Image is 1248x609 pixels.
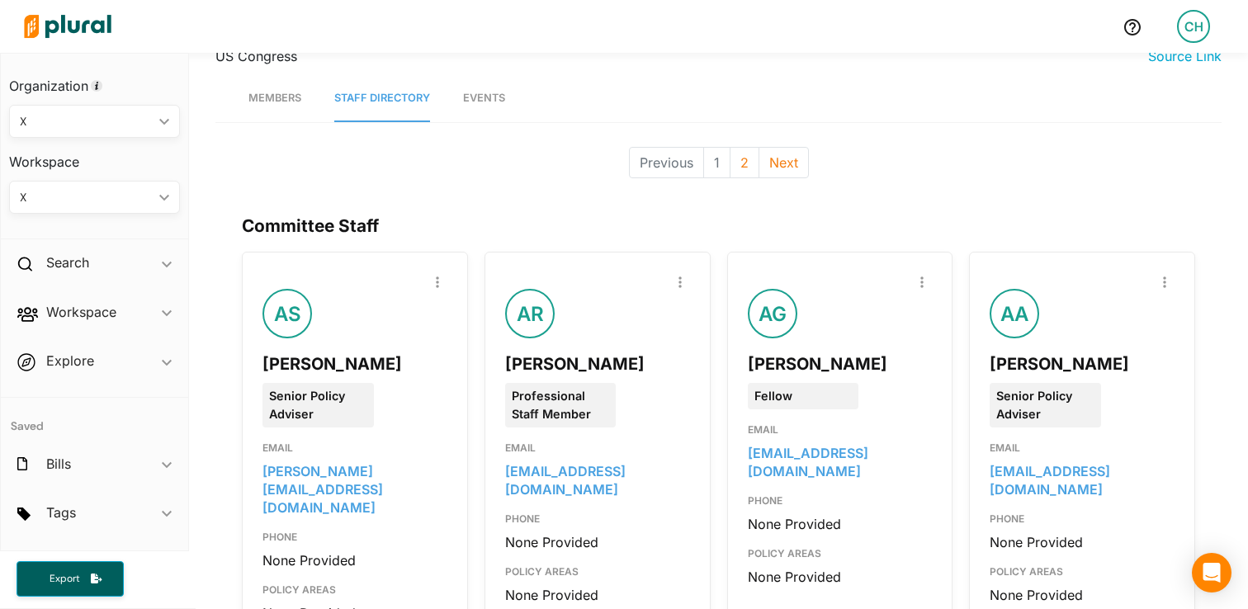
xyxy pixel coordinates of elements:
[748,533,933,568] div: POLICY AREAS
[334,75,430,122] a: Staff Directory
[46,352,94,370] h2: Explore
[242,216,1195,245] h2: Committee Staff
[990,352,1175,376] div: [PERSON_NAME]
[748,383,858,409] div: Fellow
[1148,48,1222,64] a: Source Link
[505,427,690,462] div: EMAIL
[215,48,297,64] span: US Congress
[262,289,312,338] div: AS
[46,253,89,271] h2: Search
[990,498,1175,533] div: PHONE
[730,147,759,178] button: 2
[990,551,1175,586] div: POLICY AREAS
[89,78,104,93] div: Tooltip anchor
[1177,10,1210,43] div: CH
[248,92,301,104] span: Members
[990,427,1175,462] div: EMAIL
[990,586,1175,604] div: None Provided
[748,445,868,479] a: [EMAIL_ADDRESS][DOMAIN_NAME]
[505,551,690,586] div: POLICY AREAS
[1192,553,1231,592] div: Open Intercom Messenger
[748,352,933,376] div: [PERSON_NAME]
[990,533,1175,551] div: None Provided
[505,289,555,338] div: AR
[748,568,933,586] div: None Provided
[748,289,797,338] div: AG
[463,92,505,104] span: Events
[748,480,933,515] div: PHONE
[505,383,616,427] div: Professional Staff Member
[990,289,1039,338] div: AA
[262,352,447,376] div: [PERSON_NAME]
[990,463,1110,498] a: [EMAIL_ADDRESS][DOMAIN_NAME]
[9,62,180,98] h3: Organization
[505,463,626,498] a: [EMAIL_ADDRESS][DOMAIN_NAME]
[262,569,447,604] div: POLICY AREAS
[262,427,447,462] div: EMAIL
[505,586,690,604] div: None Provided
[20,113,153,130] div: X
[46,503,76,522] h2: Tags
[38,572,91,586] span: Export
[1164,3,1223,50] a: CH
[262,517,447,551] div: PHONE
[463,75,505,122] a: Events
[262,383,373,427] div: Senior Policy Adviser
[748,515,933,533] div: None Provided
[46,455,71,473] h2: Bills
[505,498,690,533] div: PHONE
[1,398,188,438] h4: Saved
[262,463,383,516] a: [PERSON_NAME][EMAIL_ADDRESS][DOMAIN_NAME]
[20,189,153,206] div: X
[9,138,180,174] h3: Workspace
[46,303,116,321] h2: Workspace
[748,409,933,444] div: EMAIL
[505,533,690,551] div: None Provided
[505,352,690,376] div: [PERSON_NAME]
[17,561,124,597] button: Export
[759,147,809,178] button: Next
[990,383,1100,427] div: Senior Policy Adviser
[262,551,447,569] div: None Provided
[248,75,301,122] a: Members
